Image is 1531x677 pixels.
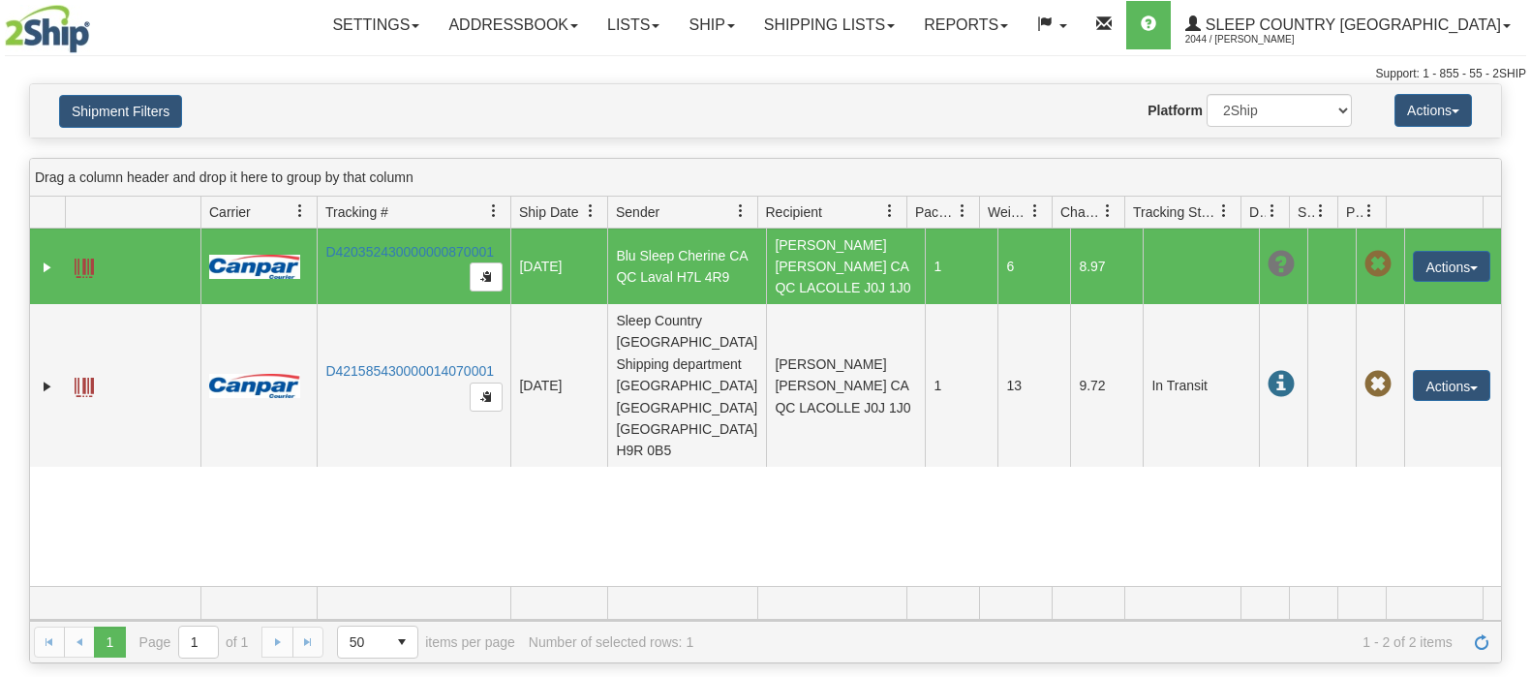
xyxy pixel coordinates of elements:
[909,1,1023,49] a: Reports
[325,244,494,260] a: D420352430000000870001
[75,250,94,281] a: Label
[1394,94,1472,127] button: Actions
[724,195,757,228] a: Sender filter column settings
[1249,202,1266,222] span: Delivery Status
[386,627,417,658] span: select
[510,304,607,467] td: [DATE]
[38,258,57,277] a: Expand
[519,202,578,222] span: Ship Date
[5,66,1526,82] div: Support: 1 - 855 - 55 - 2SHIP
[1346,202,1363,222] span: Pickup Status
[1298,202,1314,222] span: Shipment Issues
[1171,1,1525,49] a: Sleep Country [GEOGRAPHIC_DATA] 2044 / [PERSON_NAME]
[750,1,909,49] a: Shipping lists
[1091,195,1124,228] a: Charge filter column settings
[179,627,218,658] input: Page 1
[30,159,1501,197] div: grid grouping header
[1413,370,1490,401] button: Actions
[766,304,925,467] td: [PERSON_NAME] [PERSON_NAME] CA QC LACOLLE J0J 1J0
[574,195,607,228] a: Ship Date filter column settings
[1304,195,1337,228] a: Shipment Issues filter column settings
[325,363,494,379] a: D421585430000014070001
[350,632,375,652] span: 50
[1486,239,1529,437] iframe: chat widget
[284,195,317,228] a: Carrier filter column settings
[1208,195,1240,228] a: Tracking Status filter column settings
[477,195,510,228] a: Tracking # filter column settings
[529,634,693,650] div: Number of selected rows: 1
[1133,202,1217,222] span: Tracking Status
[510,229,607,304] td: [DATE]
[1268,371,1295,398] span: In Transit
[607,304,766,467] td: Sleep Country [GEOGRAPHIC_DATA] Shipping department [GEOGRAPHIC_DATA] [GEOGRAPHIC_DATA] [GEOGRAPH...
[925,229,997,304] td: 1
[1413,251,1490,282] button: Actions
[1070,304,1143,467] td: 9.72
[59,95,182,128] button: Shipment Filters
[925,304,997,467] td: 1
[915,202,956,222] span: Packages
[946,195,979,228] a: Packages filter column settings
[707,634,1453,650] span: 1 - 2 of 2 items
[1143,304,1259,467] td: In Transit
[209,374,300,398] img: 14 - Canpar
[766,202,822,222] span: Recipient
[434,1,593,49] a: Addressbook
[1060,202,1101,222] span: Charge
[1256,195,1289,228] a: Delivery Status filter column settings
[997,229,1070,304] td: 6
[337,626,418,659] span: Page sizes drop down
[607,229,766,304] td: Blu Sleep Cherine CA QC Laval H7L 4R9
[209,255,300,279] img: 14 - Canpar
[75,369,94,400] a: Label
[337,626,515,659] span: items per page
[873,195,906,228] a: Recipient filter column settings
[38,377,57,396] a: Expand
[1148,101,1203,120] label: Platform
[593,1,674,49] a: Lists
[1364,251,1392,278] span: Pickup Not Assigned
[1019,195,1052,228] a: Weight filter column settings
[1364,371,1392,398] span: Pickup Not Assigned
[988,202,1028,222] span: Weight
[1268,251,1295,278] span: Unknown
[325,202,388,222] span: Tracking #
[1070,229,1143,304] td: 8.97
[139,626,249,659] span: Page of 1
[1201,16,1501,33] span: Sleep Country [GEOGRAPHIC_DATA]
[5,5,90,53] img: logo2044.jpg
[1185,30,1331,49] span: 2044 / [PERSON_NAME]
[766,229,925,304] td: [PERSON_NAME] [PERSON_NAME] CA QC LACOLLE J0J 1J0
[674,1,749,49] a: Ship
[318,1,434,49] a: Settings
[616,202,659,222] span: Sender
[209,202,251,222] span: Carrier
[94,627,125,658] span: Page 1
[470,262,503,292] button: Copy to clipboard
[470,383,503,412] button: Copy to clipboard
[997,304,1070,467] td: 13
[1466,627,1497,658] a: Refresh
[1353,195,1386,228] a: Pickup Status filter column settings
